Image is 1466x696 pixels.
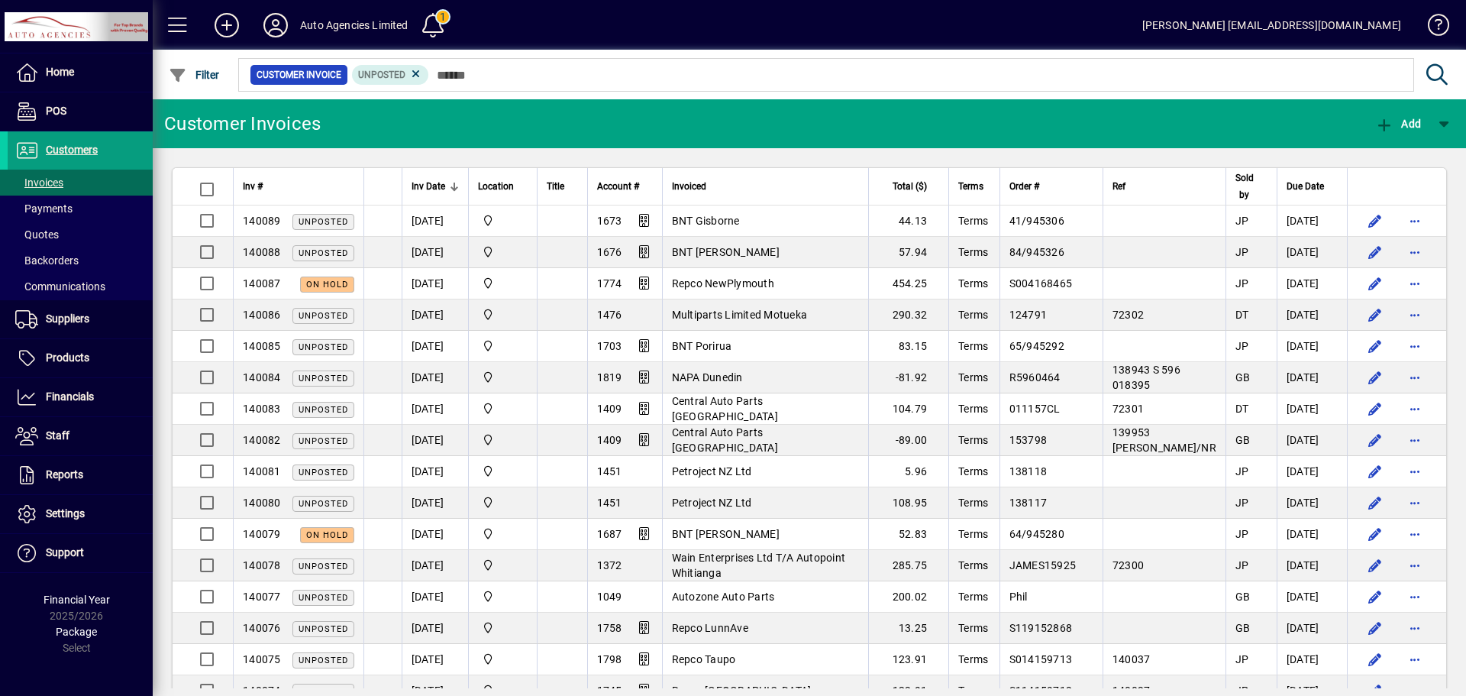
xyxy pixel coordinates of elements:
[1403,397,1427,421] button: More options
[597,528,622,540] span: 1687
[8,456,153,494] a: Reports
[958,277,988,290] span: Terms
[478,526,528,542] span: Rangiora
[1403,616,1427,640] button: More options
[1235,622,1251,634] span: GB
[478,338,528,354] span: Rangiora
[1112,403,1144,415] span: 72301
[672,340,732,352] span: BNT Porirua
[958,591,988,603] span: Terms
[46,390,94,403] span: Financials
[547,178,564,195] span: Title
[868,331,948,362] td: 83.15
[597,246,622,258] span: 1676
[1112,178,1216,195] div: Ref
[1363,303,1387,327] button: Edit
[478,244,528,261] span: Rangiora
[878,178,941,195] div: Total ($)
[868,644,948,675] td: 123.91
[165,61,224,89] button: Filter
[1287,178,1324,195] span: Due Date
[1235,170,1254,203] span: Sold by
[8,196,153,222] a: Payments
[868,362,948,393] td: -81.92
[1112,309,1144,321] span: 72302
[1375,118,1421,130] span: Add
[243,277,281,290] span: 140087
[1403,303,1427,327] button: More options
[1009,371,1061,384] span: R5960464
[299,217,348,227] span: Unposted
[868,487,948,519] td: 108.95
[1235,246,1249,258] span: JP
[597,403,622,415] span: 1409
[243,653,281,665] span: 140075
[478,494,528,511] span: Rangiora
[958,371,988,384] span: Terms
[1235,497,1249,509] span: JP
[1009,559,1077,571] span: JAMES15925
[306,530,348,540] span: On hold
[597,465,622,477] span: 1451
[15,176,63,189] span: Invoices
[1403,240,1427,264] button: More options
[868,613,948,644] td: 13.25
[672,309,808,321] span: Multiparts Limited Motueka
[299,311,348,321] span: Unposted
[478,306,528,323] span: Rangiora
[402,206,468,237] td: [DATE]
[1277,613,1347,644] td: [DATE]
[1235,591,1251,603] span: GB
[597,371,622,384] span: 1819
[243,497,281,509] span: 140080
[1277,268,1347,299] td: [DATE]
[1235,215,1249,227] span: JP
[1403,459,1427,484] button: More options
[1235,528,1249,540] span: JP
[1363,522,1387,546] button: Edit
[672,497,752,509] span: Petroject NZ Ltd
[402,425,468,456] td: [DATE]
[672,465,752,477] span: Petroject NZ Ltd
[402,237,468,268] td: [DATE]
[299,405,348,415] span: Unposted
[868,206,948,237] td: 44.13
[958,340,988,352] span: Terms
[257,67,341,83] span: Customer Invoice
[547,178,578,195] div: Title
[1235,403,1249,415] span: DT
[1009,178,1039,195] span: Order #
[1009,309,1048,321] span: 124791
[251,11,300,39] button: Profile
[1009,246,1064,258] span: 84/945326
[1363,334,1387,358] button: Edit
[868,299,948,331] td: 290.32
[1403,490,1427,515] button: More options
[478,463,528,480] span: Rangiora
[8,300,153,338] a: Suppliers
[597,215,622,227] span: 1673
[1277,456,1347,487] td: [DATE]
[402,487,468,519] td: [DATE]
[46,429,69,442] span: Staff
[299,562,348,571] span: Unposted
[1277,237,1347,268] td: [DATE]
[597,559,622,571] span: 1372
[56,626,97,638] span: Package
[958,465,988,477] span: Terms
[868,550,948,581] td: 285.75
[478,212,528,229] span: Rangiora
[672,528,780,540] span: BNT [PERSON_NAME]
[672,395,778,422] span: Central Auto Parts [GEOGRAPHIC_DATA]
[299,436,348,446] span: Unposted
[299,593,348,603] span: Unposted
[1009,403,1061,415] span: 011157CL
[1403,428,1427,452] button: More options
[958,622,988,634] span: Terms
[243,309,281,321] span: 140086
[1277,519,1347,550] td: [DATE]
[958,178,983,195] span: Terms
[1009,653,1073,665] span: S014159713
[868,425,948,456] td: -89.00
[1277,644,1347,675] td: [DATE]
